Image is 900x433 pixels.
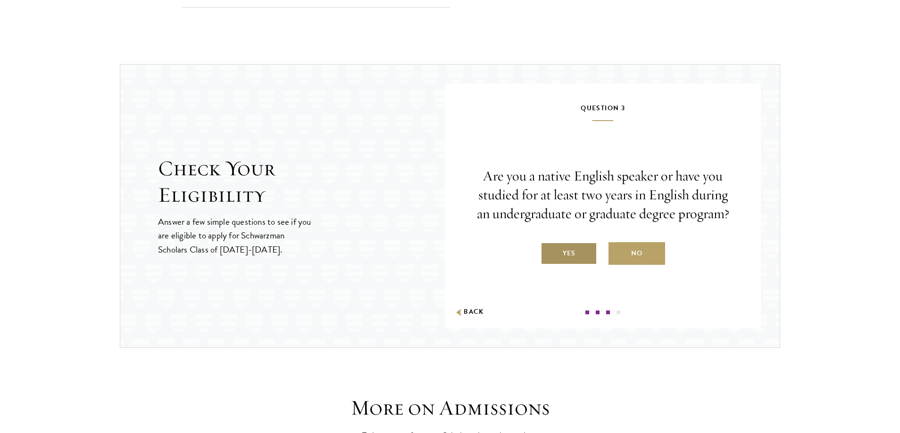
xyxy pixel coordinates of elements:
[473,167,733,223] p: Are you a native English speaker or have you studied for at least two years in English during an ...
[541,242,597,265] label: Yes
[473,102,733,121] h5: Question 3
[454,307,484,317] button: Back
[304,395,596,421] h3: More on Admissions
[158,155,445,208] h2: Check Your Eligibility
[158,215,312,256] p: Answer a few simple questions to see if you are eligible to apply for Schwarzman Scholars Class o...
[608,242,665,265] label: No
